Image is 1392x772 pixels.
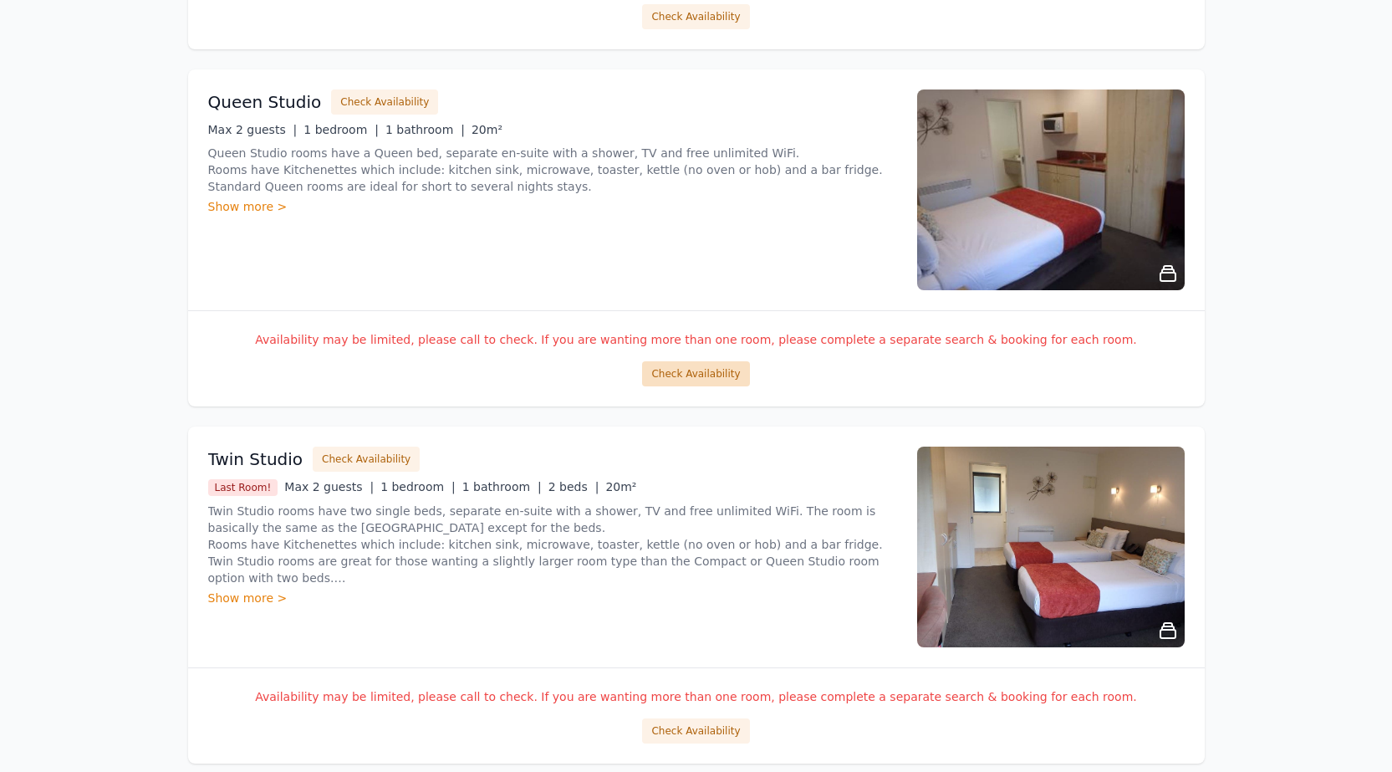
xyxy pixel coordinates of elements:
[208,447,303,471] h3: Twin Studio
[642,4,749,29] button: Check Availability
[208,688,1185,705] p: Availability may be limited, please call to check. If you are wanting more than one room, please ...
[642,718,749,744] button: Check Availability
[208,331,1185,348] p: Availability may be limited, please call to check. If you are wanting more than one room, please ...
[208,123,298,136] span: Max 2 guests |
[380,480,456,493] span: 1 bedroom |
[472,123,502,136] span: 20m²
[208,479,278,496] span: Last Room!
[331,89,438,115] button: Check Availability
[385,123,465,136] span: 1 bathroom |
[208,503,897,586] p: Twin Studio rooms have two single beds, separate en-suite with a shower, TV and free unlimited Wi...
[208,90,322,114] h3: Queen Studio
[208,590,897,606] div: Show more >
[462,480,542,493] span: 1 bathroom |
[303,123,379,136] span: 1 bedroom |
[548,480,599,493] span: 2 beds |
[208,145,897,195] p: Queen Studio rooms have a Queen bed, separate en-suite with a shower, TV and free unlimited WiFi....
[284,480,374,493] span: Max 2 guests |
[313,447,420,472] button: Check Availability
[208,198,897,215] div: Show more >
[642,361,749,386] button: Check Availability
[605,480,636,493] span: 20m²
